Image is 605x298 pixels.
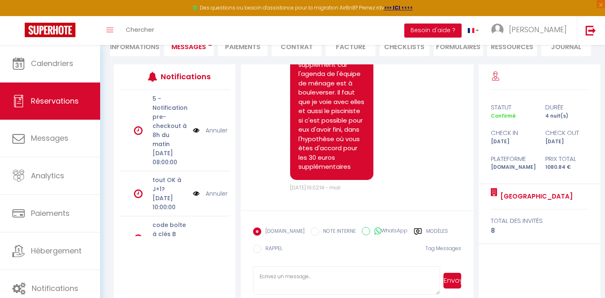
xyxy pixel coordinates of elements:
div: check out [539,128,593,138]
span: Messages [171,42,206,52]
button: Envoyer [443,273,461,289]
span: Confirmé [491,112,516,119]
div: durée [539,102,593,112]
span: [PERSON_NAME] [509,24,567,35]
button: Besoin d'aide ? [404,24,462,38]
li: Facture [326,36,375,56]
p: [DATE] 10:00:00 [152,194,188,212]
li: CHECKLISTS [380,36,429,56]
span: Chercher [126,25,154,34]
a: [GEOGRAPHIC_DATA] [497,192,573,201]
label: [DOMAIN_NAME] [261,227,305,237]
p: [DATE] 08:00:00 [152,149,188,167]
div: [DATE] [539,138,593,146]
p: 5 - Notification pre-checkout à 8h du matin [152,94,188,149]
span: Réservations [31,96,79,106]
div: Plateforme [485,154,539,164]
img: NO IMAGE [193,234,199,243]
h3: Notifications [161,67,207,86]
div: statut [485,102,539,112]
li: FORMULAIRES [434,36,483,56]
div: 8 [491,226,588,236]
span: Paiements [31,208,70,218]
img: NO IMAGE [193,189,199,198]
a: Annuler [206,126,227,135]
span: Messages [31,133,68,143]
span: Hébergement [31,246,82,256]
a: Chercher [120,16,160,45]
img: NO IMAGE [193,126,199,135]
img: Super Booking [25,23,75,37]
p: tout OK à J+1? [152,175,188,194]
label: NOTE INTERNE [319,227,356,237]
li: Ressources [487,36,537,56]
span: Calendriers [31,58,73,69]
a: ... [PERSON_NAME] [485,16,577,45]
div: Prix total [539,154,593,164]
div: [DATE] [485,138,539,146]
li: Paiements [218,36,268,56]
div: check in [485,128,539,138]
a: Annuler [206,189,227,198]
span: Tag Messages [425,245,461,252]
a: >>> ICI <<<< [384,4,413,11]
span: Notifications [32,283,78,293]
li: Journal [541,36,591,56]
img: ... [491,24,504,36]
label: WhatsApp [370,227,408,236]
p: code boîte à clés B [152,220,188,239]
label: Modèles [426,227,448,238]
div: [DOMAIN_NAME] [485,163,539,171]
a: Annuler [206,234,227,243]
span: Analytics [31,170,64,181]
li: Informations [110,36,160,56]
span: [DATE] 19:02:14 - mail [290,184,340,191]
label: RAPPEL [261,245,282,254]
div: total des invités [491,216,588,226]
li: Contrat [272,36,321,56]
img: logout [586,25,596,35]
div: 4 nuit(s) [539,112,593,120]
div: 1080.84 € [539,163,593,171]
